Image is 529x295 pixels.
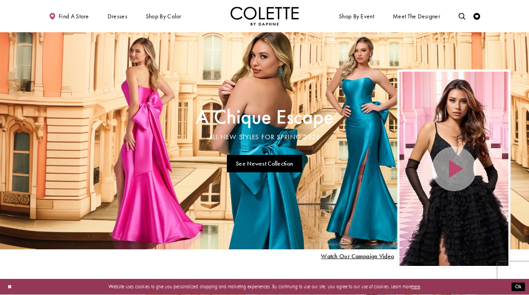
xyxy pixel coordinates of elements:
span: Shop by color [144,7,183,26]
span: Dresses [108,13,127,20]
span: Shop By Event [337,7,376,26]
ul: Slider Links [193,152,335,175]
button: Close Dialog [4,281,15,293]
span: Dresses [106,7,129,26]
a: Meet the designer [391,7,442,26]
span: Play Slide #15 Video [321,252,394,259]
a: Check Wishlist [472,7,482,26]
p: Website uses cookies to give you personalized shopping and marketing experiences. By continuing t... [49,282,480,291]
div: Video Player [399,72,509,266]
button: Submit Dialog [512,283,525,291]
span: Shop By Event [339,13,374,20]
a: Toggle search [457,7,467,26]
a: Find a store [47,7,91,26]
span: Meet the designer [393,13,440,20]
span: Find a store [59,13,89,20]
a: Visit Home Page [230,7,299,26]
a: See Newest Collection A Chique Escape All New Styles For Spring 2025 [227,155,303,172]
a: here [412,284,420,290]
img: Colette by Daphne [230,7,299,26]
span: Shop by color [146,13,182,20]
